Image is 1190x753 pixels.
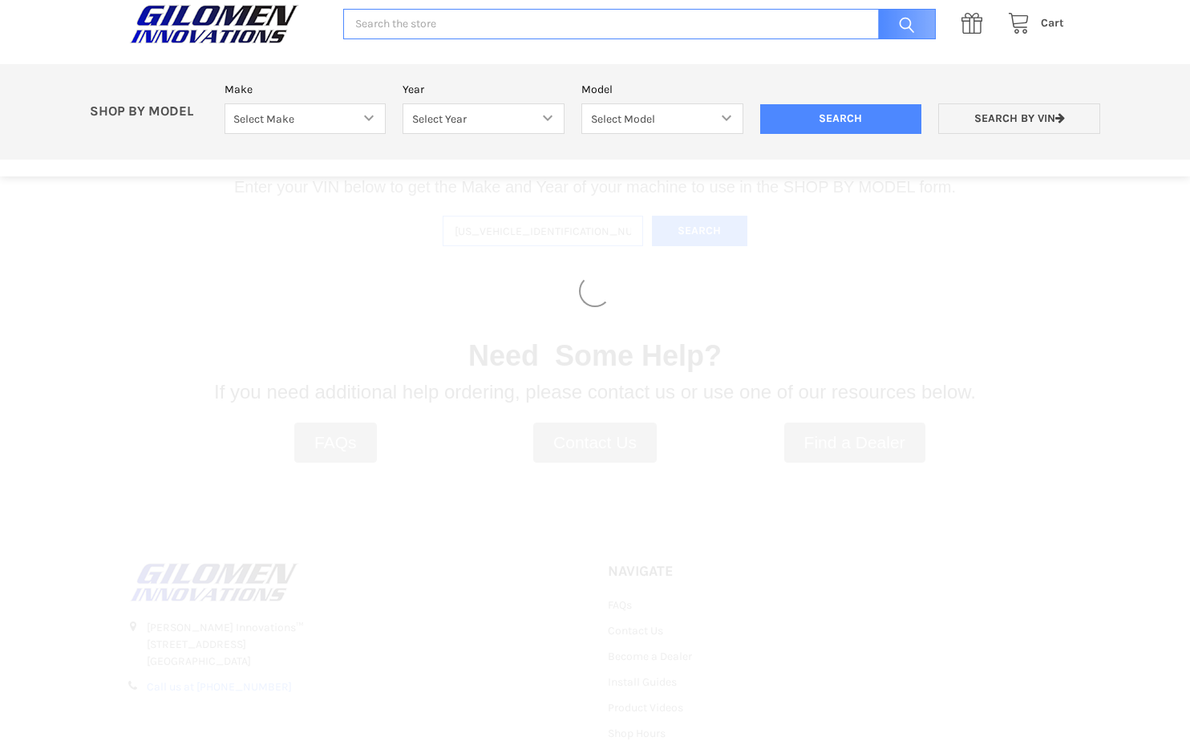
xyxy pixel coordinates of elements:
p: SHOP BY MODEL [82,103,217,120]
label: Year [403,81,565,98]
input: Search the store [343,9,936,40]
span: Cart [1041,16,1064,30]
label: Model [581,81,743,98]
a: Cart [999,14,1064,34]
label: Make [225,81,387,98]
a: GILOMEN INNOVATIONS [126,4,326,44]
input: Search [760,104,922,135]
a: Search by VIN [938,103,1100,135]
input: Search [870,9,936,40]
img: GILOMEN INNOVATIONS [126,4,302,44]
